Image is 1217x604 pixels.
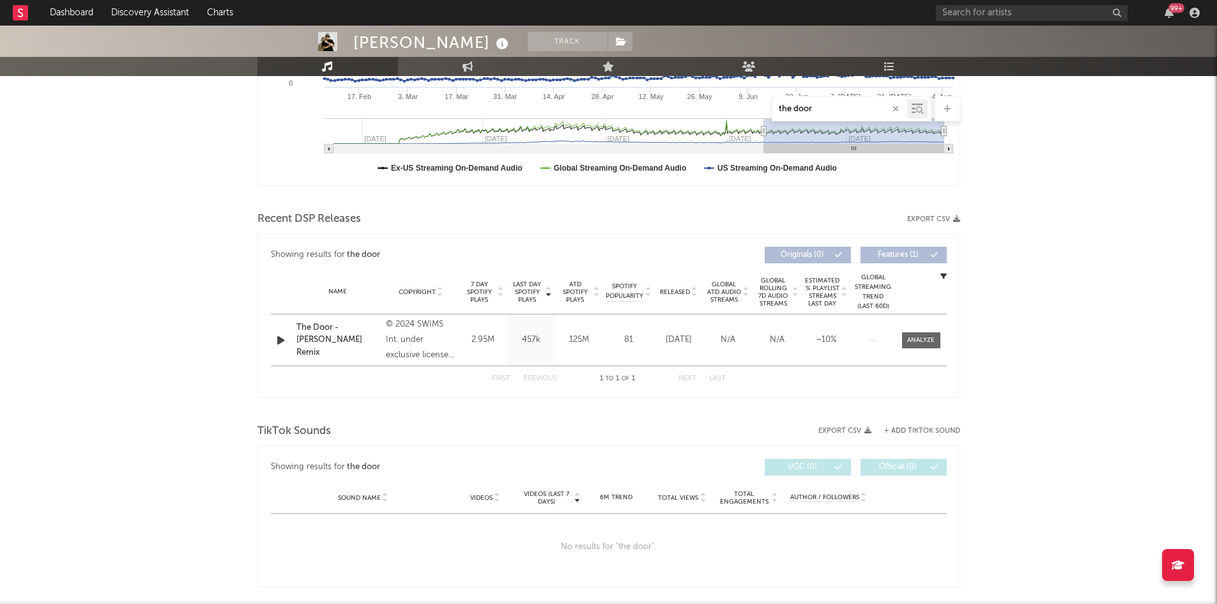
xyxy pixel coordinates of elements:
button: + Add TikTok Sound [871,428,960,435]
span: Recent DSP Releases [257,212,361,227]
span: Estimated % Playlist Streams Last Day [805,277,840,307]
span: ATD Spotify Plays [558,281,592,304]
span: Copyright [399,288,436,296]
text: 23. Jun [785,93,808,100]
button: Export CSV [907,215,960,223]
div: 6M Trend [586,493,646,502]
div: the door [347,247,380,263]
button: + Add TikTok Sound [884,428,960,435]
text: 12. May [638,93,664,100]
text: 3. Mar [397,93,418,100]
div: 457k [510,334,552,346]
button: Originals(0) [765,247,851,263]
span: Author / Followers [790,493,859,502]
span: Spotify Popularity [606,282,643,301]
span: Last Day Spotify Plays [510,281,544,304]
text: 21. [DATE] [877,93,911,100]
span: Total Views [658,494,698,502]
text: US Streaming On-Demand Audio [717,164,837,173]
div: 99 + [1168,3,1184,13]
span: 7 Day Spotify Plays [463,281,496,304]
text: 17. Mar [444,93,468,100]
div: 1 1 1 [583,371,653,387]
button: Track [528,32,608,51]
div: N/A [756,334,799,346]
div: Name [296,287,380,297]
div: Global Streaming Trend (Last 60D) [854,273,892,311]
button: Official(0) [861,459,947,476]
div: N/A [707,334,749,346]
div: 2.95M [463,334,504,346]
span: Videos (last 7 days) [521,490,572,506]
div: © 2024 SWIMS Int. under exclusive license to Warner Records Inc. [386,317,455,363]
text: 14. Apr [542,93,565,100]
input: Search for artists [936,5,1128,21]
text: 7. [DATE] [830,93,861,100]
span: TikTok Sounds [257,424,331,439]
text: 26. May [687,93,712,100]
span: Official ( 0 ) [869,463,928,471]
button: Last [709,375,726,382]
text: 28. Apr [591,93,613,100]
span: Released [660,288,690,296]
span: Features ( 1 ) [869,251,928,259]
div: Showing results for [271,459,609,476]
text: 17. Feb [347,93,371,100]
div: 125M [558,334,600,346]
text: Global Streaming On-Demand Audio [553,164,686,173]
button: UGC(0) [765,459,851,476]
button: Next [678,375,696,382]
text: 31. Mar [493,93,517,100]
span: Total Engagements [718,490,770,506]
text: Ex-US Streaming On-Demand Audio [391,164,523,173]
div: ~ 10 % [805,334,848,346]
a: The Door - [PERSON_NAME] Remix [296,321,380,359]
span: of [622,376,629,382]
div: [PERSON_NAME] [353,32,512,53]
div: the door [347,460,380,475]
button: Export CSV [818,427,871,435]
span: to [606,376,613,382]
button: Previous [523,375,557,382]
div: No results for " the door ". [271,514,947,580]
span: Global ATD Audio Streams [707,281,742,304]
span: Sound Name [338,494,381,502]
text: 9. Jun [739,93,758,100]
button: First [492,375,510,382]
span: Videos [470,494,493,502]
span: UGC ( 0 ) [773,463,832,471]
span: Originals ( 0 ) [773,251,832,259]
div: Showing results for [271,247,609,263]
button: 99+ [1165,8,1174,18]
div: 81 [606,334,651,346]
input: Search by song name or URL [772,104,907,114]
text: 4. Aug [931,93,951,100]
div: [DATE] [657,334,700,346]
text: 0 [288,79,292,87]
span: Global Rolling 7D Audio Streams [756,277,791,307]
button: Features(1) [861,247,947,263]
